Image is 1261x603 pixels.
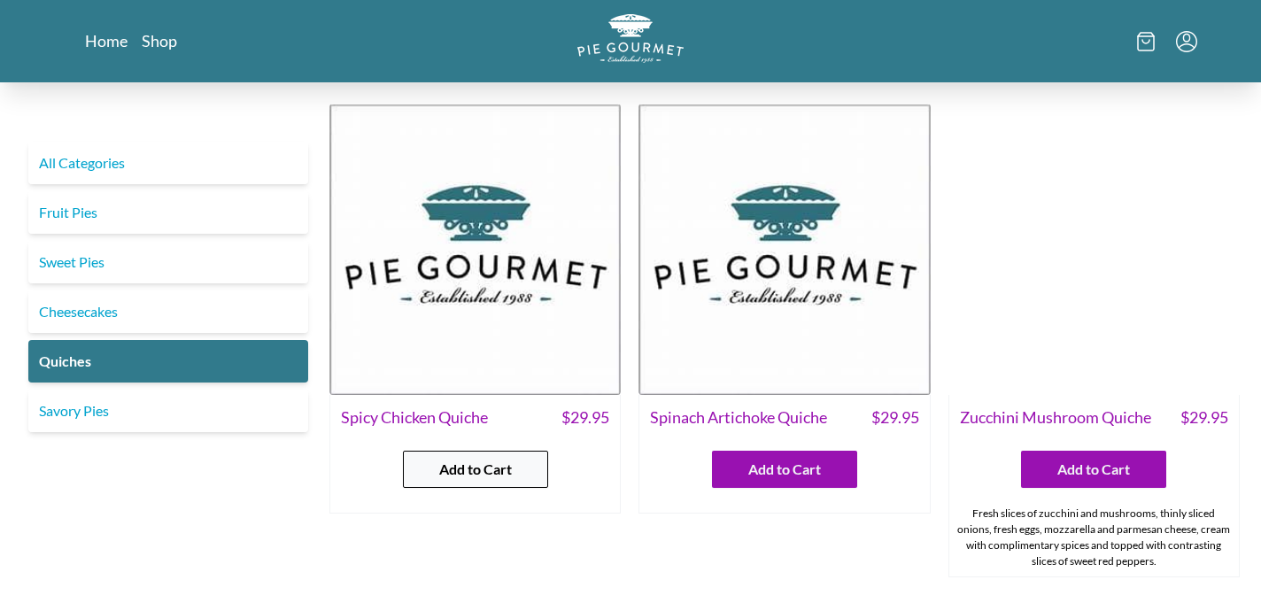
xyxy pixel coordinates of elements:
[748,459,821,480] span: Add to Cart
[28,142,308,184] a: All Categories
[650,406,827,429] span: Spinach Artichoke Quiche
[1021,451,1166,488] button: Add to Cart
[28,241,308,283] a: Sweet Pies
[28,191,308,234] a: Fruit Pies
[1176,31,1197,52] button: Menu
[949,499,1239,576] div: Fresh slices of zucchini and mushrooms, thinly sliced onions, fresh eggs, mozzarella and parmesan...
[142,30,177,51] a: Shop
[28,340,308,383] a: Quiches
[28,390,308,432] a: Savory Pies
[85,30,128,51] a: Home
[329,104,621,395] img: Spicy Chicken Quiche
[577,14,684,63] img: logo
[871,406,919,429] span: $ 29.95
[403,451,548,488] button: Add to Cart
[712,451,857,488] button: Add to Cart
[561,406,609,429] span: $ 29.95
[948,104,1240,395] img: Zucchini Mushroom Quiche
[577,14,684,68] a: Logo
[439,459,512,480] span: Add to Cart
[1057,459,1130,480] span: Add to Cart
[341,406,488,429] span: Spicy Chicken Quiche
[28,290,308,333] a: Cheesecakes
[960,406,1151,429] span: Zucchini Mushroom Quiche
[1180,406,1228,429] span: $ 29.95
[638,104,930,395] img: Spinach Artichoke Quiche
